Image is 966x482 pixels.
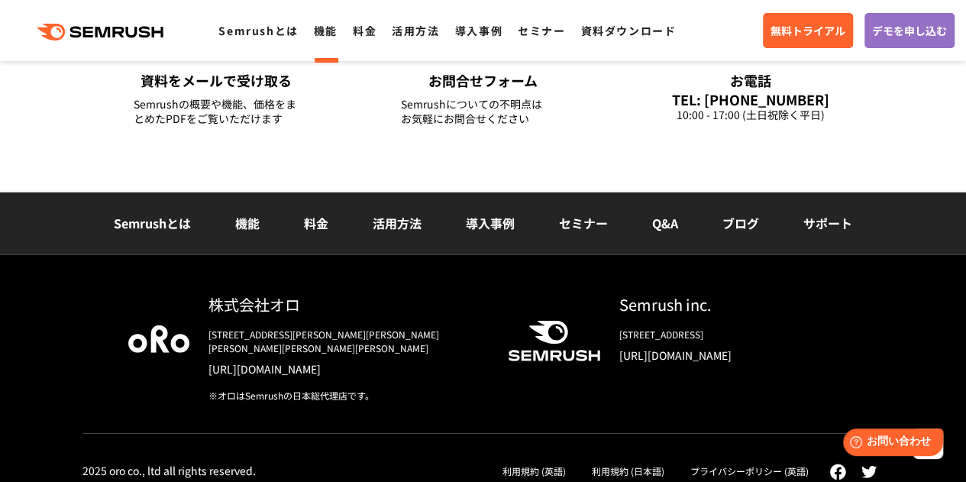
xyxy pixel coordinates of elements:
[829,464,846,480] img: facebook
[619,293,838,315] div: Semrush inc.
[518,23,565,38] a: セミナー
[314,23,338,38] a: 機能
[455,23,502,38] a: 導入事例
[690,464,809,477] a: プライバシーポリシー (英語)
[392,23,439,38] a: 活用方法
[353,23,376,38] a: 料金
[466,214,515,232] a: 導入事例
[401,71,566,90] div: お問合せフォーム
[592,464,664,477] a: 利用規約 (日本語)
[304,214,328,232] a: 料金
[580,23,676,38] a: 資料ダウンロード
[864,13,955,48] a: デモを申し込む
[830,422,949,465] iframe: Help widget launcher
[619,328,838,341] div: [STREET_ADDRESS]
[134,71,299,90] div: 資料をメールで受け取る
[722,214,759,232] a: ブログ
[803,214,852,232] a: サポート
[235,214,260,232] a: 機能
[128,325,189,353] img: oro company
[114,214,191,232] a: Semrushとは
[208,293,483,315] div: 株式会社オロ
[208,361,483,377] a: [URL][DOMAIN_NAME]
[134,97,299,126] div: Semrushの概要や機能、価格をまとめたPDFをご覧いただけます
[861,466,877,478] img: twitter
[373,214,422,232] a: 活用方法
[668,108,833,122] div: 10:00 - 17:00 (土日祝除く平日)
[208,389,483,403] div: ※オロはSemrushの日本総代理店です。
[559,214,608,232] a: セミナー
[652,214,678,232] a: Q&A
[872,22,947,39] span: デモを申し込む
[619,348,838,363] a: [URL][DOMAIN_NAME]
[668,71,833,90] div: お電話
[763,13,853,48] a: 無料トライアル
[668,91,833,108] div: TEL: [PHONE_NUMBER]
[218,23,298,38] a: Semrushとは
[771,22,845,39] span: 無料トライアル
[502,464,566,477] a: 利用規約 (英語)
[82,464,256,477] div: 2025 oro co., ltd all rights reserved.
[401,97,566,126] div: Semrushについての不明点は お気軽にお問合せください
[208,328,483,355] div: [STREET_ADDRESS][PERSON_NAME][PERSON_NAME][PERSON_NAME][PERSON_NAME][PERSON_NAME]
